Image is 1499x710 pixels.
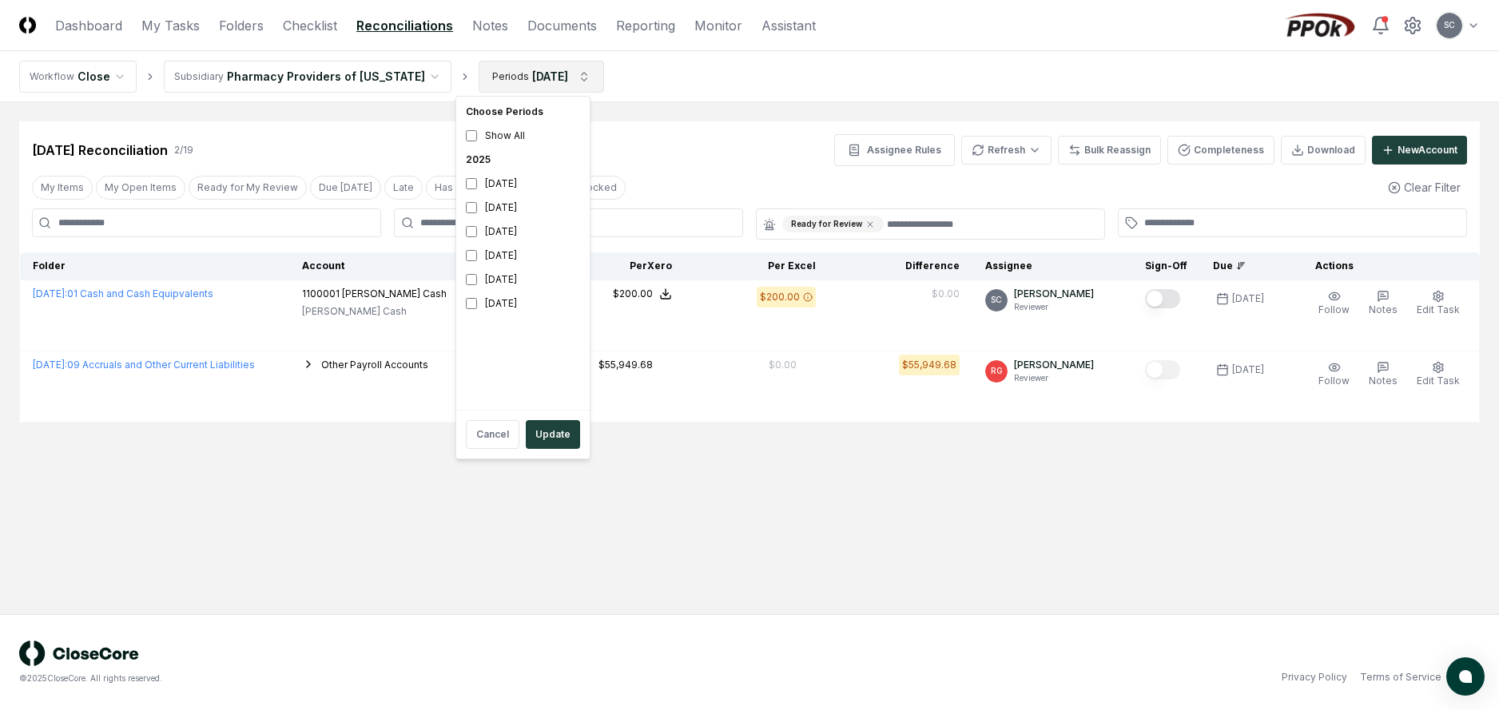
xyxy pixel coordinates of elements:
button: Update [526,420,580,449]
div: [DATE] [459,268,586,292]
div: Show All [459,124,586,148]
button: Cancel [466,420,519,449]
div: Choose Periods [459,100,586,124]
div: [DATE] [459,220,586,244]
div: 2025 [459,148,586,172]
div: [DATE] [459,172,586,196]
div: [DATE] [459,196,586,220]
div: [DATE] [459,292,586,315]
div: [DATE] [459,244,586,268]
